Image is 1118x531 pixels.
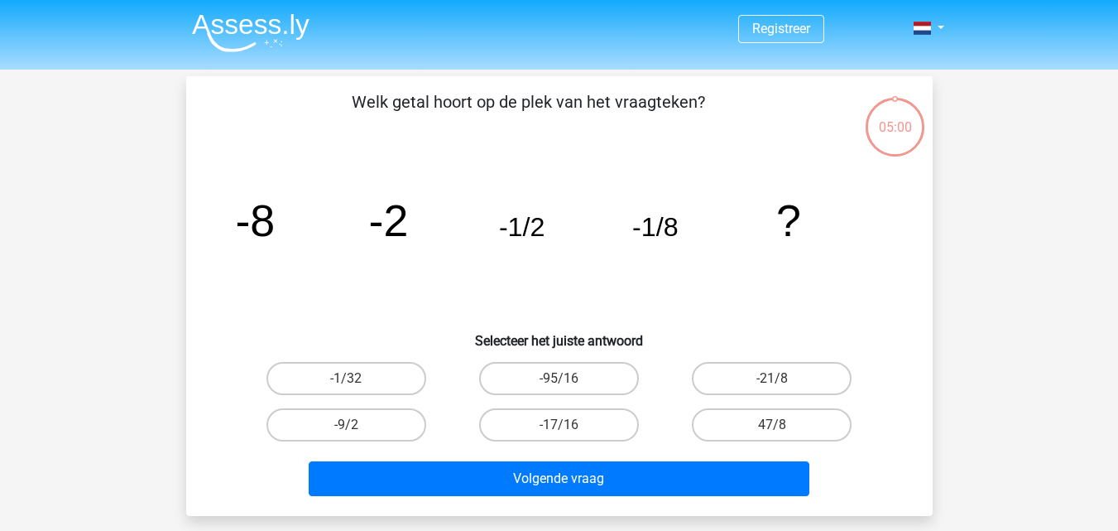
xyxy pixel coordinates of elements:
tspan: -2 [368,196,408,245]
tspan: ? [776,196,801,245]
button: Volgende vraag [309,461,809,496]
p: Welk getal hoort op de plek van het vraagteken? [213,89,844,139]
label: -1/32 [266,362,426,395]
label: -17/16 [479,408,639,442]
label: 47/8 [692,408,852,442]
label: -21/8 [692,362,852,395]
a: Registreer [752,21,810,36]
img: Assessly [192,13,309,52]
tspan: -1/2 [498,212,545,242]
div: 05:00 [864,96,926,138]
tspan: -8 [235,196,275,245]
label: -9/2 [266,408,426,442]
h6: Selecteer het juiste antwoord [213,320,906,349]
tspan: -1/8 [632,212,679,242]
label: -95/16 [479,362,639,395]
